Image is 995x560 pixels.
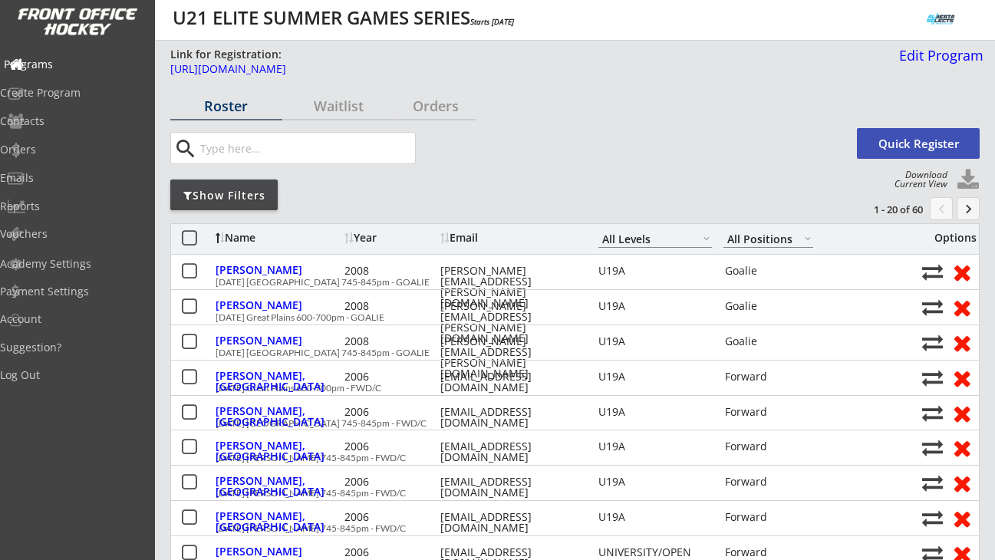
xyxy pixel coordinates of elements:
div: Goalie [725,265,815,276]
div: [PERSON_NAME] [216,265,341,275]
div: [URL][DOMAIN_NAME] [170,64,889,74]
div: [PERSON_NAME] [216,300,341,311]
div: Options [922,232,977,243]
div: 1 - 20 of 60 [843,203,923,216]
div: 2006 [344,512,437,522]
div: U19A [598,371,712,382]
div: 2006 [344,441,437,452]
div: 2006 [344,476,437,487]
button: chevron_left [930,197,953,220]
div: [PERSON_NAME], [GEOGRAPHIC_DATA] [216,371,341,392]
div: Waitlist [283,99,395,113]
button: search [173,137,198,161]
button: Remove from roster (no refund) [947,331,976,354]
div: U19A [598,301,712,311]
div: Orders [395,99,476,113]
button: Remove from roster (no refund) [947,260,976,284]
div: 2008 [344,336,437,347]
div: Download Current View [887,170,947,189]
div: [PERSON_NAME], [GEOGRAPHIC_DATA] [216,440,341,462]
div: [EMAIL_ADDRESS][DOMAIN_NAME] [440,476,578,498]
div: [DATE] Great Plains 600-700pm - GOALIE [216,313,914,322]
div: U19A [598,512,712,522]
div: [PERSON_NAME][EMAIL_ADDRESS][PERSON_NAME][DOMAIN_NAME] [440,336,578,379]
button: Quick Register [857,128,980,159]
em: Starts [DATE] [470,16,514,27]
button: Move player [922,297,943,318]
button: Move player [922,367,943,388]
button: Move player [922,508,943,529]
div: Roster [170,99,282,113]
div: [PERSON_NAME][EMAIL_ADDRESS][PERSON_NAME][DOMAIN_NAME] [440,265,578,308]
button: Move player [922,262,943,282]
div: Forward [725,547,815,558]
div: Edit Program [893,48,983,62]
button: Remove from roster (no refund) [947,471,976,495]
div: Forward [725,512,815,522]
button: Remove from roster (no refund) [947,506,976,530]
div: Goalie [725,336,815,347]
div: Show Filters [170,188,278,203]
div: [EMAIL_ADDRESS][DOMAIN_NAME] [440,512,578,533]
div: [DATE] [GEOGRAPHIC_DATA] 745-845pm - GOALIE [216,278,914,287]
div: [PERSON_NAME] [216,546,341,557]
button: Remove from roster (no refund) [947,436,976,460]
div: Email [440,232,578,243]
a: [URL][DOMAIN_NAME] [170,64,889,83]
div: Name [216,232,341,243]
div: Forward [725,407,815,417]
button: Move player [922,473,943,493]
div: Forward [725,476,815,487]
button: Move player [922,403,943,423]
button: keyboard_arrow_right [957,197,980,220]
div: Link for Registration: [170,47,284,62]
div: [PERSON_NAME] [216,335,341,346]
div: [DATE] [GEOGRAPHIC_DATA] 745-845pm - GOALIE [216,348,914,357]
div: Goalie [725,301,815,311]
div: U19A [598,265,712,276]
button: Click to download full roster. Your browser settings may try to block it, check your security set... [957,169,980,192]
div: U19A [598,441,712,452]
div: [EMAIL_ADDRESS][DOMAIN_NAME] [440,371,578,393]
div: 2006 [344,371,437,382]
div: Year [344,232,437,243]
div: Forward [725,441,815,452]
div: [EMAIL_ADDRESS][DOMAIN_NAME] [440,407,578,428]
button: Remove from roster (no refund) [947,401,976,425]
div: U19A [598,336,712,347]
div: [PERSON_NAME], [GEOGRAPHIC_DATA] [216,476,341,497]
div: 2006 [344,407,437,417]
div: 2008 [344,301,437,311]
div: [PERSON_NAME], [GEOGRAPHIC_DATA] [216,511,341,532]
button: Move player [922,437,943,458]
div: [PERSON_NAME][EMAIL_ADDRESS][PERSON_NAME][DOMAIN_NAME] [440,301,578,344]
div: Programs [4,59,142,70]
button: Remove from roster (no refund) [947,295,976,319]
div: 2008 [344,265,437,276]
button: Move player [922,332,943,353]
button: Remove from roster (no refund) [947,366,976,390]
div: UNIVERSITY/OPEN [598,547,712,558]
div: [EMAIL_ADDRESS][DOMAIN_NAME] [440,441,578,463]
div: [PERSON_NAME], [GEOGRAPHIC_DATA] [216,406,341,427]
div: U19A [598,476,712,487]
div: U19A [598,407,712,417]
div: 2006 [344,547,437,558]
div: Forward [725,371,815,382]
a: Edit Program [893,48,983,75]
input: Type here... [197,133,415,163]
